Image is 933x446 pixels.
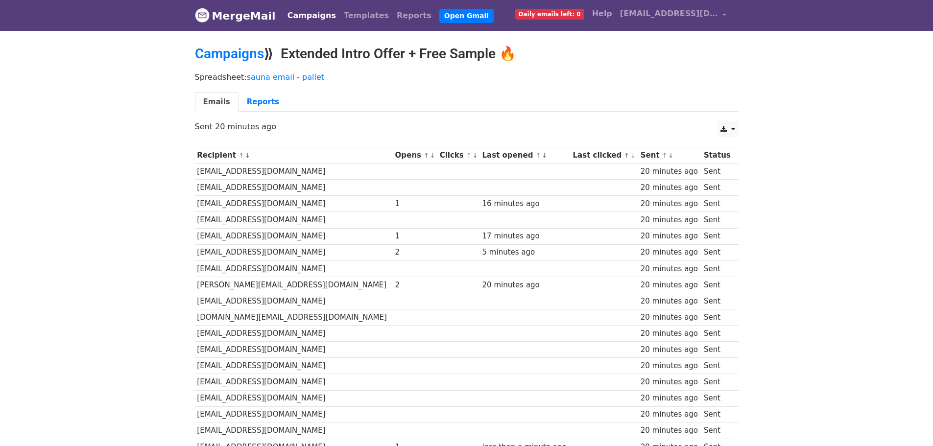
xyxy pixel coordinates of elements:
[195,147,393,164] th: Recipient
[195,260,393,277] td: [EMAIL_ADDRESS][DOMAIN_NAME]
[395,280,435,291] div: 2
[641,393,699,404] div: 20 minutes ago
[701,277,734,293] td: Sent
[641,425,699,436] div: 20 minutes ago
[641,360,699,372] div: 20 minutes ago
[195,293,393,309] td: [EMAIL_ADDRESS][DOMAIN_NAME]
[195,8,210,23] img: MergeMail logo
[195,46,739,62] h2: ⟫ Extended Intro Offer + Free Sample 🔥
[662,152,668,159] a: ↑
[641,376,699,388] div: 20 minutes ago
[195,180,393,196] td: [EMAIL_ADDRESS][DOMAIN_NAME]
[239,92,287,112] a: Reports
[641,247,699,258] div: 20 minutes ago
[701,164,734,180] td: Sent
[393,6,435,25] a: Reports
[437,147,480,164] th: Clicks
[641,182,699,193] div: 20 minutes ago
[393,147,437,164] th: Opens
[340,6,393,25] a: Templates
[638,147,701,164] th: Sent
[195,228,393,244] td: [EMAIL_ADDRESS][DOMAIN_NAME]
[588,4,616,23] a: Help
[701,390,734,406] td: Sent
[630,152,636,159] a: ↓
[195,92,239,112] a: Emails
[701,260,734,277] td: Sent
[195,121,739,132] p: Sent 20 minutes ago
[395,231,435,242] div: 1
[239,152,244,159] a: ↑
[430,152,435,159] a: ↓
[641,198,699,210] div: 20 minutes ago
[466,152,472,159] a: ↑
[482,280,568,291] div: 20 minutes ago
[701,406,734,423] td: Sent
[195,390,393,406] td: [EMAIL_ADDRESS][DOMAIN_NAME]
[195,72,739,82] p: Spreadsheet:
[701,147,734,164] th: Status
[195,277,393,293] td: [PERSON_NAME][EMAIL_ADDRESS][DOMAIN_NAME]
[195,164,393,180] td: [EMAIL_ADDRESS][DOMAIN_NAME]
[701,374,734,390] td: Sent
[195,46,264,62] a: Campaigns
[884,399,933,446] iframe: Chat Widget
[195,5,276,26] a: MergeMail
[195,326,393,342] td: [EMAIL_ADDRESS][DOMAIN_NAME]
[701,293,734,309] td: Sent
[641,344,699,355] div: 20 minutes ago
[641,166,699,177] div: 20 minutes ago
[701,228,734,244] td: Sent
[701,342,734,358] td: Sent
[641,296,699,307] div: 20 minutes ago
[701,244,734,260] td: Sent
[536,152,541,159] a: ↑
[701,358,734,374] td: Sent
[195,196,393,212] td: [EMAIL_ADDRESS][DOMAIN_NAME]
[480,147,571,164] th: Last opened
[245,152,250,159] a: ↓
[195,244,393,260] td: [EMAIL_ADDRESS][DOMAIN_NAME]
[701,180,734,196] td: Sent
[542,152,547,159] a: ↓
[641,280,699,291] div: 20 minutes ago
[195,406,393,423] td: [EMAIL_ADDRESS][DOMAIN_NAME]
[439,9,494,23] a: Open Gmail
[641,328,699,339] div: 20 minutes ago
[701,196,734,212] td: Sent
[620,8,718,20] span: [EMAIL_ADDRESS][DOMAIN_NAME]
[195,212,393,228] td: [EMAIL_ADDRESS][DOMAIN_NAME]
[701,309,734,326] td: Sent
[701,326,734,342] td: Sent
[701,423,734,439] td: Sent
[395,198,435,210] div: 1
[641,231,699,242] div: 20 minutes ago
[482,231,568,242] div: 17 minutes ago
[482,247,568,258] div: 5 minutes ago
[195,342,393,358] td: [EMAIL_ADDRESS][DOMAIN_NAME]
[195,309,393,326] td: [DOMAIN_NAME][EMAIL_ADDRESS][DOMAIN_NAME]
[247,72,324,82] a: sauna email - pallet
[284,6,340,25] a: Campaigns
[641,312,699,323] div: 20 minutes ago
[641,409,699,420] div: 20 minutes ago
[641,214,699,226] div: 20 minutes ago
[515,9,584,20] span: Daily emails left: 0
[473,152,478,159] a: ↓
[395,247,435,258] div: 2
[616,4,731,27] a: [EMAIL_ADDRESS][DOMAIN_NAME]
[641,263,699,275] div: 20 minutes ago
[511,4,588,23] a: Daily emails left: 0
[624,152,629,159] a: ↑
[571,147,638,164] th: Last clicked
[195,374,393,390] td: [EMAIL_ADDRESS][DOMAIN_NAME]
[195,358,393,374] td: [EMAIL_ADDRESS][DOMAIN_NAME]
[482,198,568,210] div: 16 minutes ago
[669,152,674,159] a: ↓
[701,212,734,228] td: Sent
[195,423,393,439] td: [EMAIL_ADDRESS][DOMAIN_NAME]
[424,152,429,159] a: ↑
